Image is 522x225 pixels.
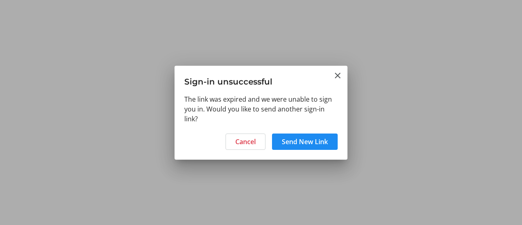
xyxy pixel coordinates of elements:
span: Cancel [235,137,256,147]
button: Cancel [226,134,265,150]
h3: Sign-in unsuccessful [175,66,347,94]
span: Send New Link [282,137,328,147]
button: Send New Link [272,134,338,150]
button: Close [333,71,343,80]
div: The link was expired and we were unable to sign you in. Would you like to send another sign-in link? [175,94,347,129]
